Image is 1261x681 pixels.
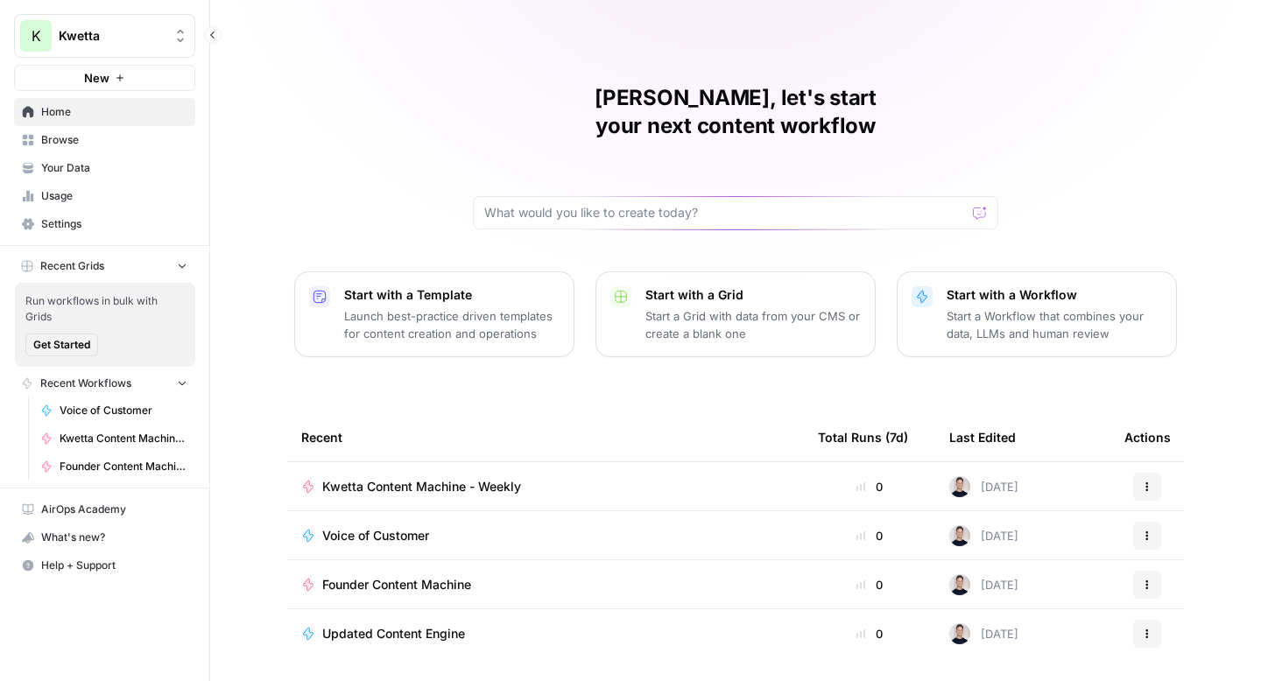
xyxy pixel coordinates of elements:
[949,525,1018,546] div: [DATE]
[294,271,574,357] button: Start with a TemplateLaunch best-practice driven templates for content creation and operations
[14,523,195,551] button: What's new?
[947,286,1162,304] p: Start with a Workflow
[897,271,1177,357] button: Start with a WorkflowStart a Workflow that combines your data, LLMs and human review
[32,425,195,453] a: Kwetta Content Machine - Weekly
[818,527,921,544] div: 0
[818,625,921,642] div: 0
[322,527,429,544] span: Voice of Customer
[41,558,187,573] span: Help + Support
[14,253,195,279] button: Recent Grids
[41,188,187,204] span: Usage
[14,126,195,154] a: Browse
[818,478,921,495] div: 0
[301,478,790,495] a: Kwetta Content Machine - Weekly
[41,104,187,120] span: Home
[14,14,195,58] button: Workspace: Kwetta
[949,574,970,595] img: aamefmihm4mve2mvohfedjkwo48k
[40,376,131,391] span: Recent Workflows
[344,286,560,304] p: Start with a Template
[595,271,876,357] button: Start with a GridStart a Grid with data from your CMS or create a blank one
[301,527,790,544] a: Voice of Customer
[32,397,195,425] a: Voice of Customer
[14,182,195,210] a: Usage
[949,623,1018,644] div: [DATE]
[949,574,1018,595] div: [DATE]
[15,524,194,551] div: What's new?
[60,459,187,474] span: Founder Content Machine
[949,476,1018,497] div: [DATE]
[322,576,471,593] span: Founder Content Machine
[14,370,195,397] button: Recent Workflows
[322,625,465,642] span: Updated Content Engine
[14,495,195,523] a: AirOps Academy
[949,623,970,644] img: aamefmihm4mve2mvohfedjkwo48k
[301,413,790,461] div: Recent
[60,431,187,446] span: Kwetta Content Machine - Weekly
[25,333,98,356] button: Get Started
[41,216,187,232] span: Settings
[32,25,41,46] span: K
[301,625,790,642] a: Updated Content Engine
[84,69,109,87] span: New
[14,551,195,579] button: Help + Support
[947,307,1162,342] p: Start a Workflow that combines your data, LLMs and human review
[14,154,195,182] a: Your Data
[41,160,187,176] span: Your Data
[949,525,970,546] img: aamefmihm4mve2mvohfedjkwo48k
[41,502,187,517] span: AirOps Academy
[818,413,908,461] div: Total Runs (7d)
[59,27,165,45] span: Kwetta
[484,204,966,221] input: What would you like to create today?
[301,576,790,593] a: Founder Content Machine
[949,476,970,497] img: aamefmihm4mve2mvohfedjkwo48k
[645,286,861,304] p: Start with a Grid
[14,65,195,91] button: New
[14,210,195,238] a: Settings
[41,132,187,148] span: Browse
[344,307,560,342] p: Launch best-practice driven templates for content creation and operations
[32,453,195,481] a: Founder Content Machine
[33,337,90,353] span: Get Started
[25,293,185,325] span: Run workflows in bulk with Grids
[40,258,104,274] span: Recent Grids
[60,403,187,418] span: Voice of Customer
[818,576,921,593] div: 0
[949,413,1016,461] div: Last Edited
[14,98,195,126] a: Home
[645,307,861,342] p: Start a Grid with data from your CMS or create a blank one
[473,84,998,140] h1: [PERSON_NAME], let's start your next content workflow
[1124,413,1171,461] div: Actions
[322,478,521,495] span: Kwetta Content Machine - Weekly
